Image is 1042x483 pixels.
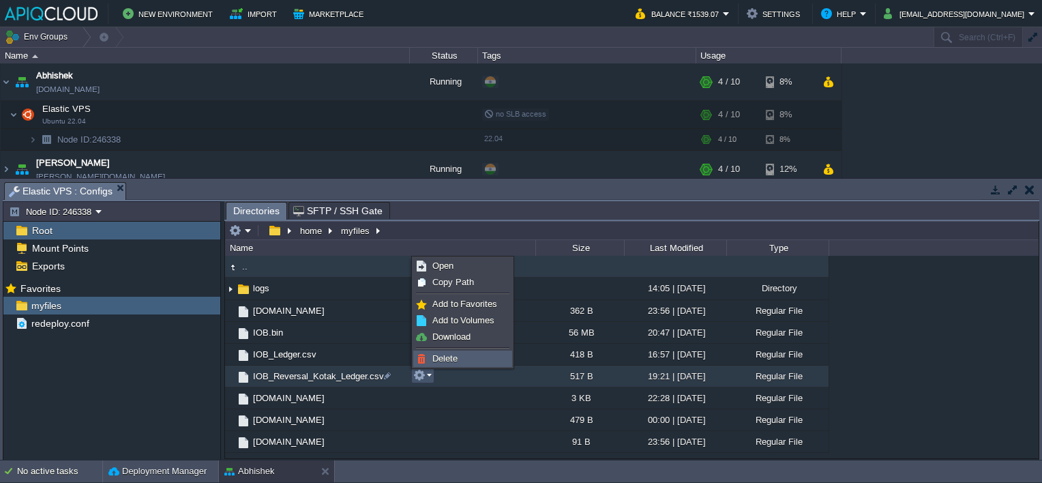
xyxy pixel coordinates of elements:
[1,48,409,63] div: Name
[726,366,829,387] div: Regular File
[726,431,829,452] div: Regular File
[230,5,281,22] button: Import
[636,5,723,22] button: Balance ₹1539.07
[236,435,251,450] img: AMDAwAAAACH5BAEAAAAALAAAAAABAAEAAAICRAEAOw==
[766,129,810,150] div: 8%
[225,409,236,430] img: AMDAwAAAACH5BAEAAAAALAAAAAABAAEAAAICRAEAOw==
[225,221,1039,240] input: Click to enter the path
[224,465,274,478] button: Abhishek
[251,370,386,382] span: IOB_Reversal_Kotak_Ledger.csv
[432,353,458,364] span: Delete
[57,134,92,145] span: Node ID:
[123,5,217,22] button: New Environment
[535,366,624,387] div: 517 B
[225,431,236,452] img: AMDAwAAAACH5BAEAAAAALAAAAAABAAEAAAICRAEAOw==
[766,101,810,128] div: 8%
[251,414,327,426] a: [DOMAIN_NAME]
[36,170,165,184] a: [PERSON_NAME][DOMAIN_NAME]
[225,322,236,343] img: AMDAwAAAACH5BAEAAAAALAAAAAABAAEAAAICRAEAOw==
[535,322,624,343] div: 56 MB
[298,224,325,237] button: home
[18,101,38,128] img: AMDAwAAAACH5BAEAAAAALAAAAAABAAEAAAICRAEAOw==
[293,5,368,22] button: Marketplace
[29,260,67,272] a: Exports
[766,151,810,188] div: 12%
[537,240,624,256] div: Size
[251,436,327,448] a: [DOMAIN_NAME]
[726,322,829,343] div: Regular File
[225,300,236,321] img: AMDAwAAAACH5BAEAAAAALAAAAAABAAEAAAICRAEAOw==
[624,366,726,387] div: 19:21 | [DATE]
[432,299,497,309] span: Add to Favorites
[535,409,624,430] div: 479 B
[432,261,453,271] span: Open
[479,48,696,63] div: Tags
[5,27,72,46] button: Env Groups
[414,259,511,274] a: Open
[697,48,841,63] div: Usage
[236,304,251,319] img: AMDAwAAAACH5BAEAAAAALAAAAAABAAEAAAICRAEAOw==
[9,205,95,218] button: Node ID: 246338
[251,349,318,360] a: IOB_Ledger.csv
[339,224,373,237] button: myfiles
[726,300,829,321] div: Regular File
[18,283,63,294] a: Favorites
[1,63,12,100] img: AMDAwAAAACH5BAEAAAAALAAAAAABAAEAAAICRAEAOw==
[29,224,55,237] a: Root
[718,101,740,128] div: 4 / 10
[36,83,100,96] a: [DOMAIN_NAME]
[624,431,726,452] div: 23:56 | [DATE]
[236,413,251,428] img: AMDAwAAAACH5BAEAAAAALAAAAAABAAEAAAICRAEAOw==
[42,117,86,126] span: Ubuntu 22.04
[747,5,804,22] button: Settings
[225,387,236,409] img: AMDAwAAAACH5BAEAAAAALAAAAAABAAEAAAICRAEAOw==
[225,366,236,387] img: AMDAwAAAACH5BAEAAAAALAAAAAABAAEAAAICRAEAOw==
[236,392,251,407] img: AMDAwAAAACH5BAEAAAAALAAAAAABAAEAAAICRAEAOw==
[12,151,31,188] img: AMDAwAAAACH5BAEAAAAALAAAAAABAAEAAAICRAEAOw==
[240,261,250,272] a: ..
[41,104,93,114] a: Elastic VPSUbuntu 22.04
[226,240,535,256] div: Name
[236,370,251,385] img: AMDAwAAAACH5BAEAAAAALAAAAAABAAEAAAICRAEAOw==
[251,305,327,317] span: [DOMAIN_NAME]
[236,282,251,297] img: AMDAwAAAACH5BAEAAAAALAAAAAABAAEAAAICRAEAOw==
[484,134,503,143] span: 22.04
[56,134,123,145] span: 246338
[225,278,236,299] img: AMDAwAAAACH5BAEAAAAALAAAAAABAAEAAAICRAEAOw==
[29,299,63,312] span: myfiles
[236,348,251,363] img: AMDAwAAAACH5BAEAAAAALAAAAAABAAEAAAICRAEAOw==
[414,330,511,345] a: Download
[432,277,474,287] span: Copy Path
[5,7,98,20] img: APIQCloud
[56,134,123,145] a: Node ID:246338
[12,63,31,100] img: AMDAwAAAACH5BAEAAAAALAAAAAABAAEAAAICRAEAOw==
[624,344,726,365] div: 16:57 | [DATE]
[411,48,477,63] div: Status
[718,63,740,100] div: 4 / 10
[225,344,236,365] img: AMDAwAAAACH5BAEAAAAALAAAAAABAAEAAAICRAEAOw==
[410,151,478,188] div: Running
[884,5,1028,22] button: [EMAIL_ADDRESS][DOMAIN_NAME]
[251,282,271,294] a: logs
[432,315,494,325] span: Add to Volumes
[36,69,73,83] a: Abhishek
[726,387,829,409] div: Regular File
[29,317,91,330] a: redeploy.conf
[535,300,624,321] div: 362 B
[36,156,110,170] a: [PERSON_NAME]
[18,282,63,295] span: Favorites
[251,327,285,338] a: IOB.bin
[535,344,624,365] div: 418 B
[233,203,280,220] span: Directories
[414,313,511,328] a: Add to Volumes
